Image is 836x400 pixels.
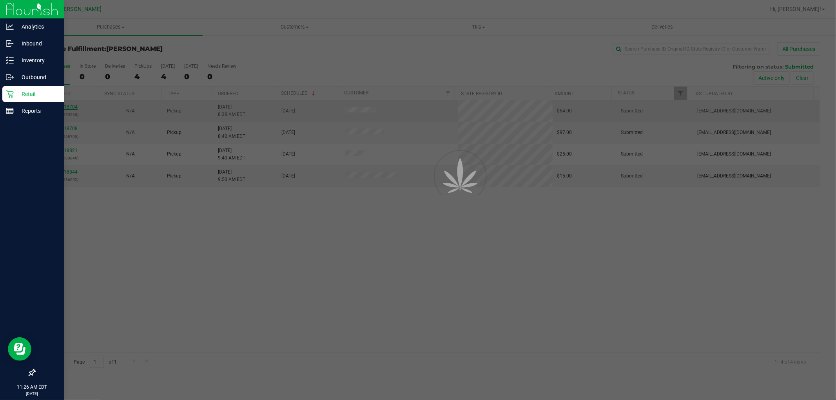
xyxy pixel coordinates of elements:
p: Retail [14,89,61,99]
inline-svg: Retail [6,90,14,98]
p: Reports [14,106,61,116]
iframe: Resource center [8,337,31,361]
inline-svg: Reports [6,107,14,115]
p: Inbound [14,39,61,48]
inline-svg: Analytics [6,23,14,31]
inline-svg: Inventory [6,56,14,64]
inline-svg: Outbound [6,73,14,81]
p: Inventory [14,56,61,65]
p: Analytics [14,22,61,31]
p: [DATE] [4,391,61,396]
p: Outbound [14,72,61,82]
inline-svg: Inbound [6,40,14,47]
p: 11:26 AM EDT [4,384,61,391]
